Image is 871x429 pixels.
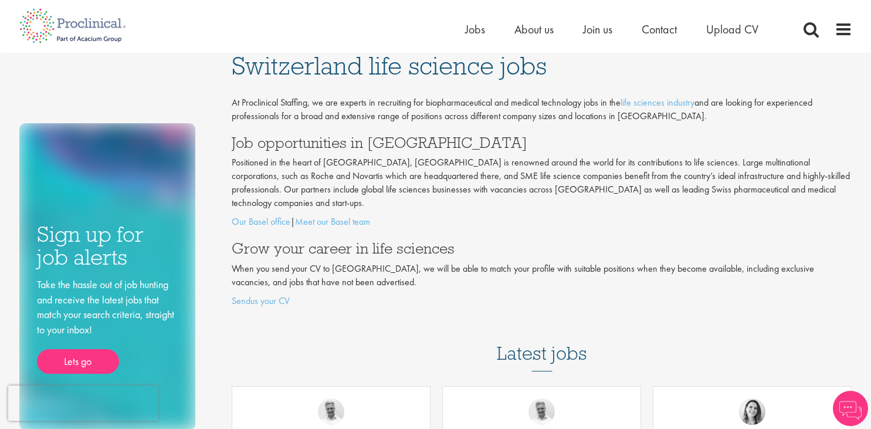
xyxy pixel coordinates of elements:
[642,22,677,37] a: Contact
[232,262,852,289] p: When you send your CV to [GEOGRAPHIC_DATA], we will be able to match your profile with suitable p...
[232,215,852,229] p: |
[232,135,852,150] h3: Job opportunities in [GEOGRAPHIC_DATA]
[706,22,758,37] a: Upload CV
[295,215,370,228] a: Meet our Basel team
[232,96,852,123] p: At Proclinical Staffing, we are experts in recruiting for biopharmaceutical and medical technolog...
[583,22,612,37] a: Join us
[37,277,178,374] div: Take the hassle out of job hunting and receive the latest jobs that match your search criteria, s...
[232,215,290,228] a: Our Basel office
[514,22,554,37] a: About us
[497,314,587,371] h3: Latest jobs
[8,386,158,421] iframe: reCAPTCHA
[37,349,119,374] a: Lets go
[232,295,290,307] a: Sendus your CV
[528,398,555,425] img: Joshua Bye
[318,398,344,425] img: Joshua Bye
[833,391,868,426] img: Chatbot
[465,22,485,37] a: Jobs
[232,156,852,210] p: Positioned in the heart of [GEOGRAPHIC_DATA], [GEOGRAPHIC_DATA] is renowned around the world for ...
[739,398,765,425] img: Nur Ergiydiren
[232,50,547,82] span: Switzerland life science jobs
[621,96,694,109] a: life sciences industry
[37,223,178,268] h3: Sign up for job alerts
[232,241,852,256] h3: Grow your career in life sciences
